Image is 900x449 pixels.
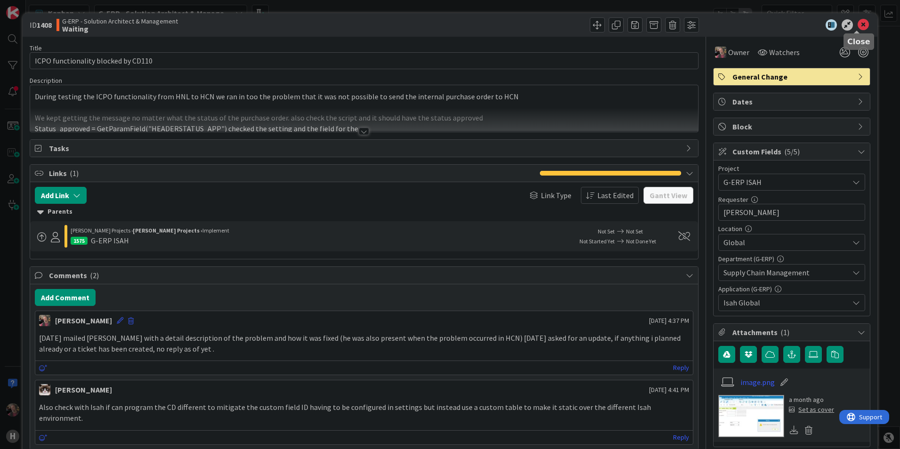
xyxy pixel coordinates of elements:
[789,424,799,436] div: Download
[70,168,79,178] span: ( 1 )
[728,47,749,58] span: Owner
[732,96,853,107] span: Dates
[597,190,634,201] span: Last Edited
[723,176,844,189] span: G-ERP ISAH
[133,227,202,234] b: [PERSON_NAME] Projects ›
[718,256,865,262] div: Department (G-ERP)
[35,187,87,204] button: Add Link
[649,385,689,395] span: [DATE] 4:41 PM
[673,362,689,374] a: Reply
[30,76,62,85] span: Description
[780,328,789,337] span: ( 1 )
[71,227,133,234] span: [PERSON_NAME] Projects ›
[37,207,691,217] div: Parents
[579,238,615,245] span: Not Started Yet
[673,432,689,443] a: Reply
[541,190,571,201] span: Link Type
[35,91,693,102] p: During testing the ICPO functionality from HNL to HCN we ran in too the problem that it was not p...
[62,25,178,32] b: Waiting
[39,315,50,326] img: BF
[789,395,834,405] div: a month ago
[626,228,643,235] span: Not Set
[626,238,656,245] span: Not Done Yet
[789,405,834,415] div: Set as cover
[723,237,849,248] span: Global
[71,237,88,245] div: 1575
[49,168,535,179] span: Links
[718,225,865,232] div: Location
[39,333,689,354] p: [DATE] mailed [PERSON_NAME] with a detail description of the problem and how it was fixed (he was...
[91,235,129,246] div: G-ERP ISAH
[723,267,849,278] span: Supply Chain Management
[62,17,178,25] span: G-ERP - Solution Architect & Management
[718,165,865,172] div: Project
[39,402,689,423] p: Also check with Isah if can program the CD different to mitigate the custom field ID having to be...
[718,286,865,292] div: Application (G-ERP)
[732,121,853,132] span: Block
[598,228,615,235] span: Not Set
[30,52,699,69] input: type card name here...
[723,297,849,308] span: Isah Global
[784,147,800,156] span: ( 5/5 )
[847,37,870,46] h5: Close
[649,316,689,326] span: [DATE] 4:37 PM
[35,289,96,306] button: Add Comment
[30,44,42,52] label: Title
[20,1,43,13] span: Support
[30,19,52,31] span: ID
[715,47,726,58] img: BF
[643,187,693,204] button: Gantt View
[769,47,800,58] span: Watchers
[718,195,748,204] label: Requester
[740,377,775,388] a: image.png
[55,315,112,326] div: [PERSON_NAME]
[581,187,639,204] button: Last Edited
[202,227,229,234] span: Implement
[49,143,681,154] span: Tasks
[90,271,99,280] span: ( 2 )
[732,71,853,82] span: General Change
[55,384,112,395] div: [PERSON_NAME]
[732,327,853,338] span: Attachments
[49,270,681,281] span: Comments
[37,20,52,30] b: 1408
[732,146,853,157] span: Custom Fields
[39,384,50,395] img: Kv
